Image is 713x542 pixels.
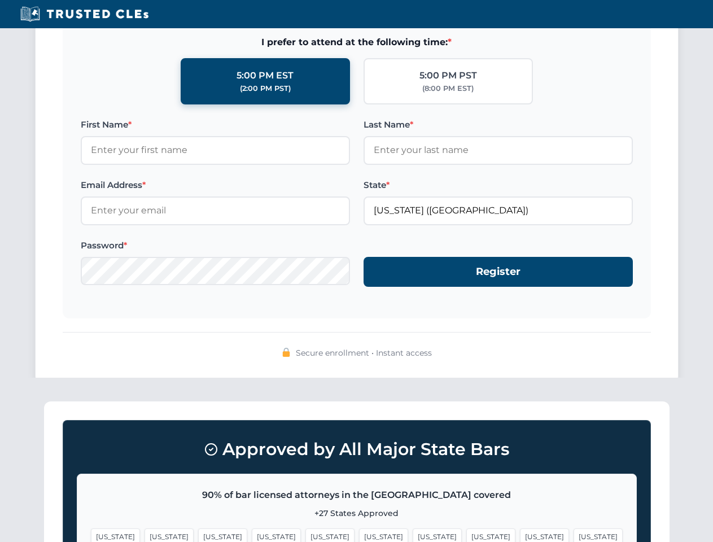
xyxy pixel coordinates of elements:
[422,83,474,94] div: (8:00 PM EST)
[364,118,633,132] label: Last Name
[81,178,350,192] label: Email Address
[364,136,633,164] input: Enter your last name
[364,257,633,287] button: Register
[81,35,633,50] span: I prefer to attend at the following time:
[91,488,623,502] p: 90% of bar licensed attorneys in the [GEOGRAPHIC_DATA] covered
[240,83,291,94] div: (2:00 PM PST)
[81,196,350,225] input: Enter your email
[296,347,432,359] span: Secure enrollment • Instant access
[81,118,350,132] label: First Name
[364,178,633,192] label: State
[17,6,152,23] img: Trusted CLEs
[81,136,350,164] input: Enter your first name
[237,68,294,83] div: 5:00 PM EST
[81,239,350,252] label: Password
[419,68,477,83] div: 5:00 PM PST
[91,507,623,519] p: +27 States Approved
[77,434,637,465] h3: Approved by All Major State Bars
[364,196,633,225] input: Florida (FL)
[282,348,291,357] img: 🔒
